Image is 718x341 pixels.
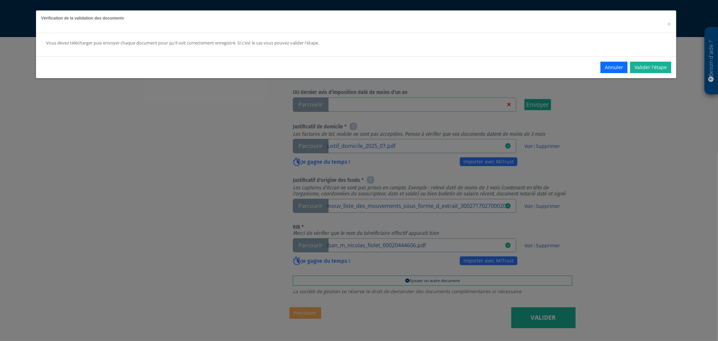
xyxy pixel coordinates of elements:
span: × [667,19,671,29]
button: Close [667,21,671,28]
button: Annuler [601,62,627,73]
div: Vous devez télécharger puis envoyer chaque document pour qu'il soit correctement enregistré. Si c... [46,40,542,46]
h5: Vérification de la validation des documents [41,15,671,21]
p: Besoin d'aide ? [708,31,715,91]
a: Valider l'étape [630,62,671,73]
